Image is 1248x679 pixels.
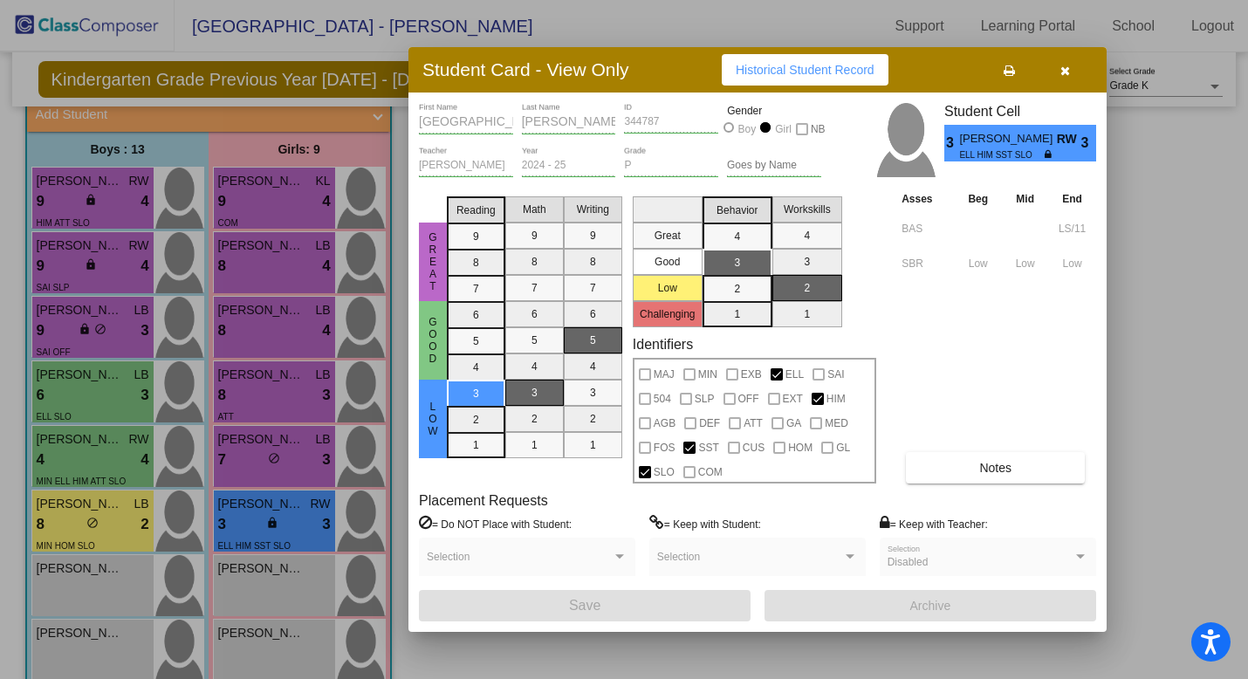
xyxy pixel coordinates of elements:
span: SLO [654,462,675,483]
span: HOM [788,437,813,458]
label: Placement Requests [419,492,548,509]
span: AGB [654,413,675,434]
span: Notes [979,461,1011,475]
th: Beg [954,189,1002,209]
span: 3 [944,133,959,154]
span: Good [425,316,441,365]
span: Save [569,598,600,613]
mat-label: Gender [727,103,821,119]
span: CUS [743,437,765,458]
span: COM [698,462,723,483]
th: End [1048,189,1096,209]
span: GL [836,437,850,458]
button: Historical Student Record [722,54,888,86]
button: Save [419,590,751,621]
span: Disabled [888,556,929,568]
input: grade [624,160,718,172]
h3: Student Card - View Only [422,58,629,80]
label: Identifiers [633,336,693,353]
span: Historical Student Record [736,63,874,77]
input: teacher [419,160,513,172]
span: ELL HIM SST SLO [959,148,1044,161]
span: MAJ [654,364,675,385]
span: Low [425,401,441,437]
span: EXB [741,364,762,385]
span: HIM [826,388,846,409]
span: SLP [695,388,715,409]
span: Great [425,231,441,292]
span: GA [786,413,801,434]
span: 504 [654,388,671,409]
input: year [522,160,616,172]
input: assessment [902,216,950,242]
span: ATT [744,413,763,434]
button: Archive [765,590,1096,621]
input: Enter ID [624,116,718,128]
span: Archive [910,599,951,613]
div: Boy [737,121,757,137]
th: Mid [1002,189,1048,209]
span: SST [698,437,718,458]
input: goes by name [727,160,821,172]
span: NB [811,119,826,140]
span: MIN [698,364,717,385]
button: Notes [906,452,1085,484]
span: 3 [1081,133,1096,154]
span: [PERSON_NAME] [959,130,1056,148]
div: Girl [774,121,792,137]
label: = Keep with Teacher: [880,515,988,532]
h3: Student Cell [944,103,1096,120]
span: SAI [827,364,844,385]
label: = Keep with Student: [649,515,761,532]
span: OFF [738,388,759,409]
input: assessment [902,250,950,277]
span: EXT [783,388,803,409]
span: FOS [654,437,675,458]
span: ELL [785,364,804,385]
span: RW [1057,130,1081,148]
span: DEF [699,413,720,434]
span: MED [825,413,848,434]
label: = Do NOT Place with Student: [419,515,572,532]
th: Asses [897,189,954,209]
